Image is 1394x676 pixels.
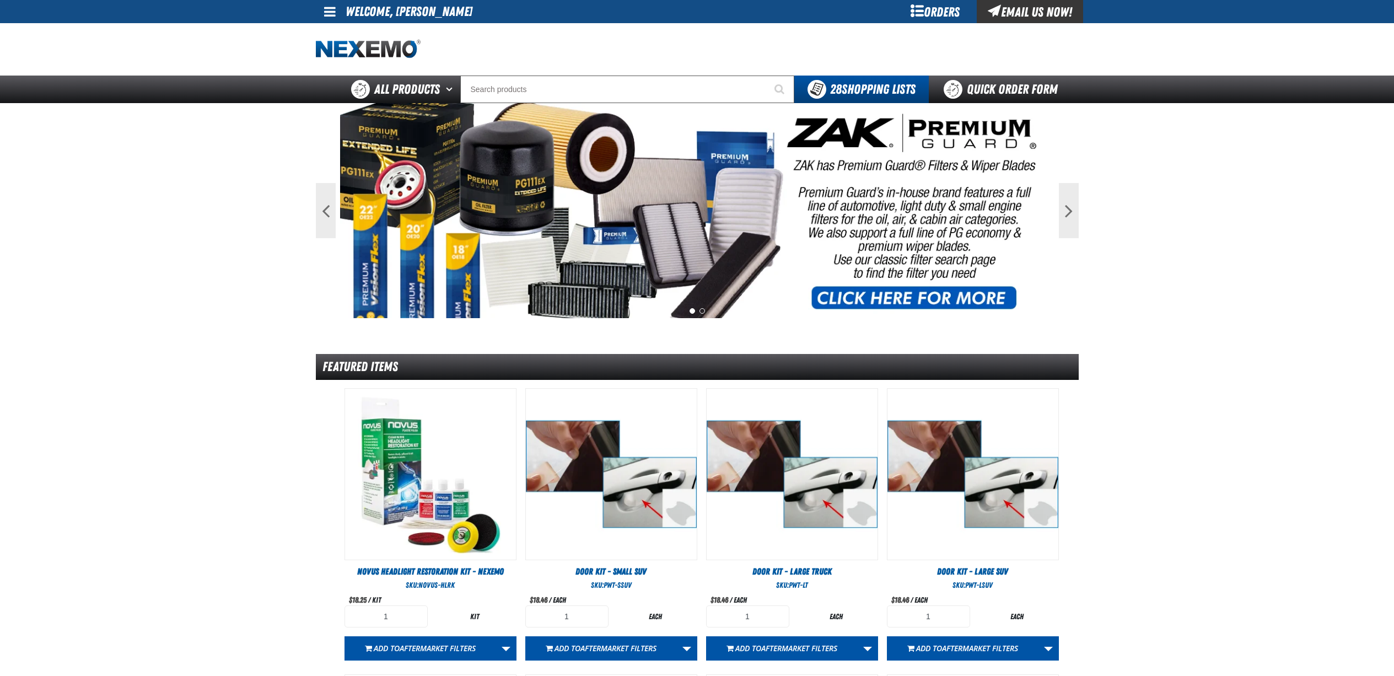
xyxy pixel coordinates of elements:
input: Product Quantity [706,605,789,627]
span: PWT-LT [789,581,808,589]
span: each [553,595,566,604]
img: PG Filters & Wipers [340,103,1054,318]
span: AFTERMARKET FILTERS [580,643,656,653]
span: AFTERMARKET FILTERS [942,643,1018,653]
span: Door Kit - Large Truck [752,566,832,577]
: View Details of the Door Kit - Small SUV [526,389,697,560]
input: Product Quantity [525,605,609,627]
a: Door Kit - Large Truck [706,566,878,578]
button: 2 of 2 [699,308,705,314]
div: each [795,611,878,622]
span: AFTERMARKET FILTERS [400,643,476,653]
span: Add to [555,643,656,653]
span: $18.46 [530,595,547,604]
button: Start Searching [767,76,794,103]
a: Door Kit - Small SUV [525,566,697,578]
button: Add toAFTERMARKET FILTERS [887,636,1038,661]
input: Search [460,76,794,103]
span: / [730,595,732,604]
button: Open All Products pages [442,76,460,103]
img: Door Kit - Small SUV [526,389,697,560]
span: each [914,595,928,604]
span: Door Kit - Large SUV [937,566,1008,577]
a: More Actions [496,636,516,661]
a: More Actions [1038,636,1059,661]
div: each [614,611,697,622]
span: kit [372,595,381,604]
div: kit [433,611,516,622]
button: 1 of 2 [690,308,695,314]
span: $18.25 [349,595,367,604]
a: More Actions [857,636,878,661]
div: Featured Items [316,354,1079,380]
div: SKU: [887,580,1059,591]
a: Door Kit - Large SUV [887,566,1059,578]
: View Details of the Door Kit - Large SUV [887,389,1058,560]
div: SKU: [345,580,516,591]
div: SKU: [525,580,697,591]
img: Door Kit - Large Truck [707,389,878,560]
img: Door Kit - Large SUV [887,389,1058,560]
strong: 28 [830,82,842,97]
span: each [734,595,747,604]
span: Shopping Lists [830,82,916,97]
span: Add to [374,643,476,653]
a: Novus Headlight Restoration Kit - Nexemo [345,566,516,578]
span: NOVUS-HLRK [418,581,455,589]
button: Add toAFTERMARKET FILTERS [345,636,496,661]
span: Novus Headlight Restoration Kit - Nexemo [357,566,504,577]
input: Product Quantity [345,605,428,627]
a: More Actions [676,636,697,661]
input: Product Quantity [887,605,970,627]
span: / [911,595,913,604]
span: / [549,595,551,604]
button: Next [1059,183,1079,238]
button: Add toAFTERMARKET FILTERS [706,636,858,661]
span: PWT-SSUV [604,581,632,589]
span: / [368,595,370,604]
img: Nexemo logo [316,40,421,59]
span: $18.46 [891,595,909,604]
span: Door Kit - Small SUV [575,566,647,577]
div: SKU: [706,580,878,591]
span: Add to [916,643,1018,653]
span: All Products [374,79,440,99]
div: each [976,611,1059,622]
: View Details of the Door Kit - Large Truck [707,389,878,560]
span: Add to [735,643,837,653]
img: Novus Headlight Restoration Kit - Nexemo [345,389,516,560]
span: PWT-LSUV [965,581,993,589]
button: Add toAFTERMARKET FILTERS [525,636,677,661]
: View Details of the Novus Headlight Restoration Kit - Nexemo [345,389,516,560]
button: You have 28 Shopping Lists. Open to view details [794,76,929,103]
a: Quick Order Form [929,76,1078,103]
button: Previous [316,183,336,238]
span: AFTERMARKET FILTERS [761,643,837,653]
span: $18.46 [711,595,728,604]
